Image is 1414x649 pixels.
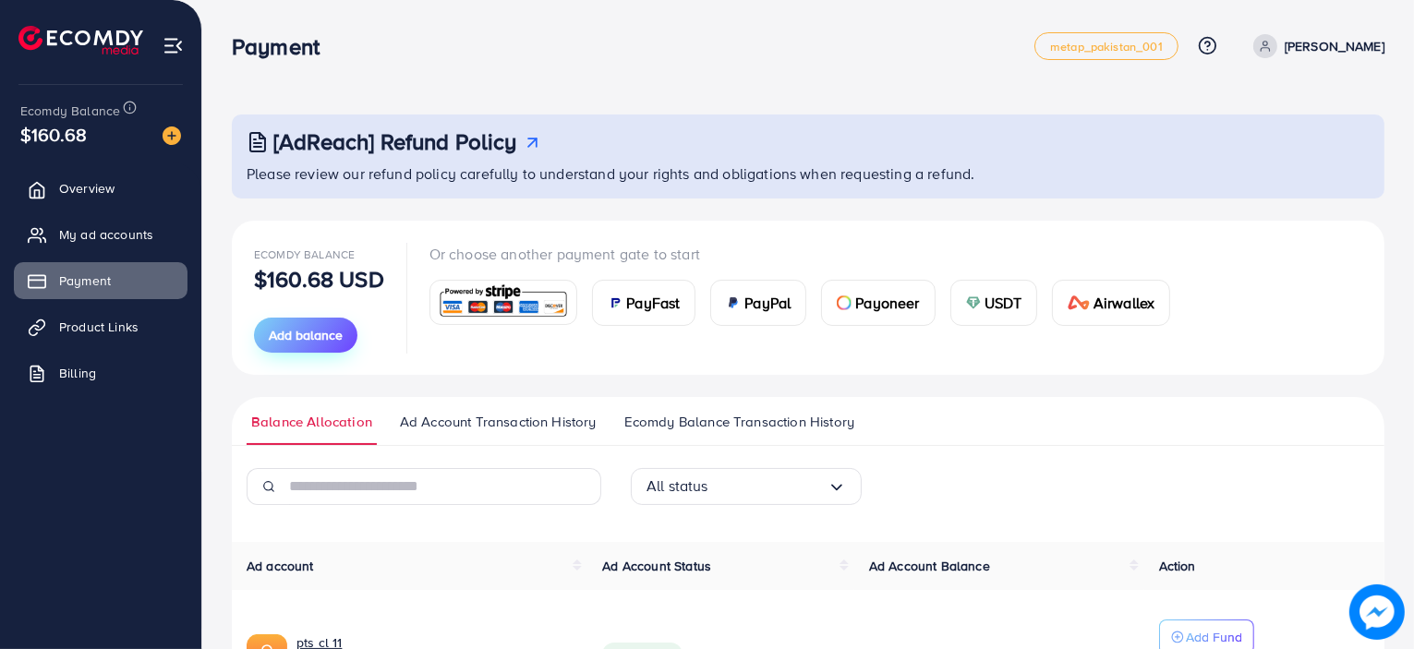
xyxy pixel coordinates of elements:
[59,364,96,382] span: Billing
[269,326,343,344] span: Add balance
[273,128,517,155] h3: [AdReach] Refund Policy
[400,412,597,432] span: Ad Account Transaction History
[1034,32,1178,60] a: metap_pakistan_001
[251,412,372,432] span: Balance Allocation
[59,225,153,244] span: My ad accounts
[14,262,187,299] a: Payment
[14,355,187,391] a: Billing
[232,33,334,60] h3: Payment
[59,318,139,336] span: Product Links
[247,557,314,575] span: Ad account
[647,472,708,500] span: All status
[710,280,806,326] a: cardPayPal
[59,179,115,198] span: Overview
[1050,41,1163,53] span: metap_pakistan_001
[950,280,1038,326] a: cardUSDT
[14,216,187,253] a: My ad accounts
[869,557,990,575] span: Ad Account Balance
[1285,35,1384,57] p: [PERSON_NAME]
[821,280,935,326] a: cardPayoneer
[14,308,187,345] a: Product Links
[1246,34,1384,58] a: [PERSON_NAME]
[59,271,111,290] span: Payment
[20,121,87,148] span: $160.68
[626,292,680,314] span: PayFast
[592,280,695,326] a: cardPayFast
[254,268,384,290] p: $160.68 USD
[855,292,919,314] span: Payoneer
[708,472,828,500] input: Search for option
[985,292,1022,314] span: USDT
[18,26,143,54] img: logo
[966,295,981,310] img: card
[744,292,791,314] span: PayPal
[254,318,357,353] button: Add balance
[631,468,862,505] div: Search for option
[20,102,120,120] span: Ecomdy Balance
[1094,292,1154,314] span: Airwallex
[14,170,187,207] a: Overview
[163,126,181,145] img: image
[254,246,355,262] span: Ecomdy Balance
[247,162,1373,185] p: Please review our refund policy carefully to understand your rights and obligations when requesti...
[1052,280,1170,326] a: cardAirwallex
[1186,626,1242,648] p: Add Fund
[429,280,578,325] a: card
[163,35,184,56] img: menu
[429,243,1186,265] p: Or choose another payment gate to start
[602,557,711,575] span: Ad Account Status
[1068,295,1090,310] img: card
[1159,557,1196,575] span: Action
[624,412,854,432] span: Ecomdy Balance Transaction History
[837,295,852,310] img: card
[1349,584,1405,640] img: image
[726,295,741,310] img: card
[436,282,572,322] img: card
[608,295,622,310] img: card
